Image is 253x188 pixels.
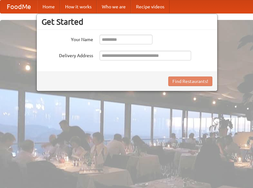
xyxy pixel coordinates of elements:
[97,0,131,13] a: Who we are
[60,0,97,13] a: How it works
[37,0,60,13] a: Home
[42,17,212,27] h3: Get Started
[131,0,170,13] a: Recipe videos
[0,0,37,13] a: FoodMe
[42,35,93,43] label: Your Name
[42,51,93,59] label: Delivery Address
[168,76,212,86] button: Find Restaurants!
